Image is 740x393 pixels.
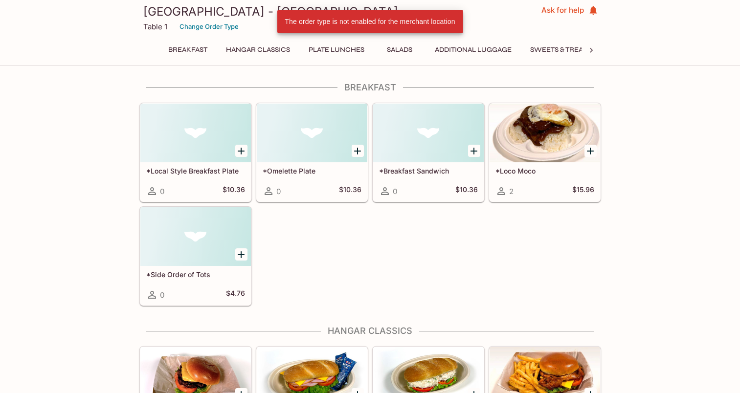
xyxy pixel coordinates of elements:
[235,145,247,157] button: Add *Local Style Breakfast Plate
[378,43,422,57] button: Salads
[373,103,484,202] a: *Breakfast Sandwich0$10.36
[139,82,601,93] h4: Breakfast
[509,187,514,196] span: 2
[140,207,251,306] a: *Side Order of Tots0$4.76
[143,4,541,19] h3: [GEOGRAPHIC_DATA] - [GEOGRAPHIC_DATA]
[221,43,295,57] button: Hangar Classics
[468,145,480,157] button: Add *Breakfast Sandwich
[256,103,368,202] a: *Omelette Plate0$10.36
[352,145,364,157] button: Add *Omelette Plate
[140,104,251,162] div: *Local Style Breakfast Plate
[495,167,594,175] h5: *Loco Moco
[163,43,213,57] button: Breakfast
[490,104,600,162] div: *Loco Moco
[223,185,245,197] h5: $10.36
[455,185,478,197] h5: $10.36
[235,248,247,261] button: Add *Side Order of Tots
[489,103,601,202] a: *Loco Moco2$15.96
[257,104,367,162] div: *Omelette Plate
[572,185,594,197] h5: $15.96
[525,43,596,57] button: Sweets & Treats
[139,326,601,336] h4: Hangar Classics
[140,207,251,266] div: *Side Order of Tots
[393,187,397,196] span: 0
[429,43,517,57] button: Additional Luggage
[285,13,455,30] div: The order type is not enabled for the merchant location
[263,167,361,175] h5: *Omelette Plate
[143,22,167,31] p: Table 1
[175,19,243,34] button: Change Order Type
[146,270,245,279] h5: *Side Order of Tots
[140,103,251,202] a: *Local Style Breakfast Plate0$10.36
[160,290,164,300] span: 0
[226,289,245,301] h5: $4.76
[584,145,597,157] button: Add *Loco Moco
[339,185,361,197] h5: $10.36
[146,167,245,175] h5: *Local Style Breakfast Plate
[303,43,370,57] button: Plate Lunches
[379,167,478,175] h5: *Breakfast Sandwich
[276,187,281,196] span: 0
[373,104,484,162] div: *Breakfast Sandwich
[160,187,164,196] span: 0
